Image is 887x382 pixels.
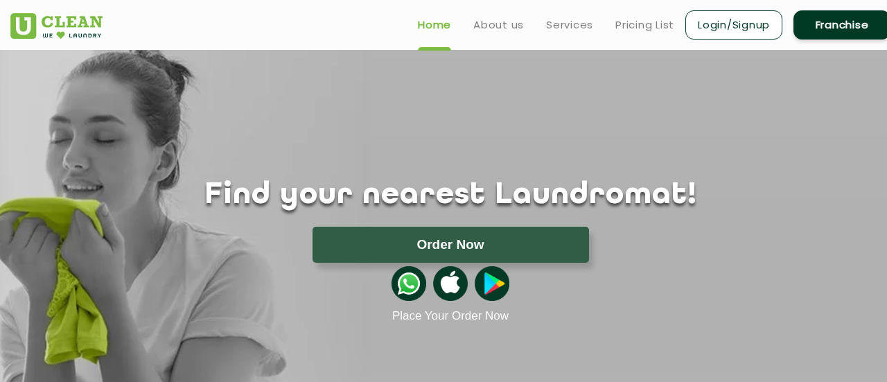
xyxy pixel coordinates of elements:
[473,17,524,33] a: About us
[392,309,509,323] a: Place Your Order Now
[685,10,782,40] a: Login/Signup
[433,266,468,301] img: apple-icon.png
[392,266,426,301] img: whatsappicon.png
[418,17,451,33] a: Home
[546,17,593,33] a: Services
[475,266,509,301] img: playstoreicon.png
[313,227,589,263] button: Order Now
[10,13,103,39] img: UClean Laundry and Dry Cleaning
[615,17,674,33] a: Pricing List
